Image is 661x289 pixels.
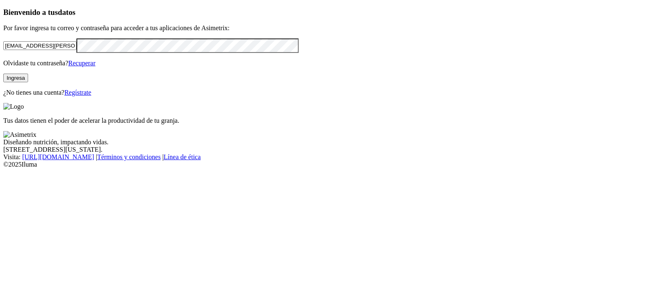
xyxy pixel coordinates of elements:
[3,74,28,82] button: Ingresa
[3,131,36,139] img: Asimetrix
[22,153,94,160] a: [URL][DOMAIN_NAME]
[3,8,658,17] h3: Bienvenido a tus
[97,153,161,160] a: Términos y condiciones
[3,41,76,50] input: Tu correo
[3,60,658,67] p: Olvidaste tu contraseña?
[68,60,95,67] a: Recuperar
[3,103,24,110] img: Logo
[164,153,201,160] a: Línea de ética
[3,161,658,168] div: © 2025 Iluma
[3,153,658,161] div: Visita : | |
[3,24,658,32] p: Por favor ingresa tu correo y contraseña para acceder a tus aplicaciones de Asimetrix:
[58,8,76,17] span: datos
[3,89,658,96] p: ¿No tienes una cuenta?
[3,139,658,146] div: Diseñando nutrición, impactando vidas.
[64,89,91,96] a: Regístrate
[3,146,658,153] div: [STREET_ADDRESS][US_STATE].
[3,117,658,124] p: Tus datos tienen el poder de acelerar la productividad de tu granja.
